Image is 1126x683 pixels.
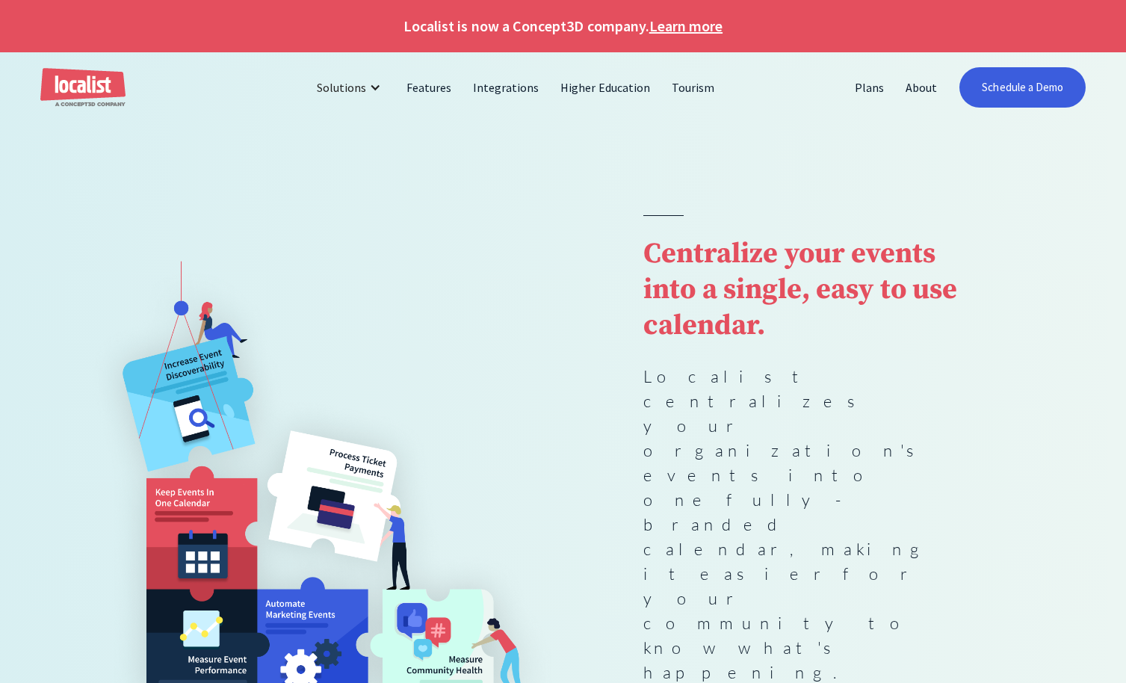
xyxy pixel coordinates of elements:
a: Plans [844,69,895,105]
a: Schedule a Demo [959,67,1086,108]
div: Solutions [317,78,366,96]
a: About [895,69,948,105]
strong: Centralize your events into a single, easy to use calendar. [643,236,957,344]
a: Tourism [661,69,726,105]
a: Learn more [649,15,723,37]
a: Integrations [463,69,550,105]
a: Higher Education [550,69,661,105]
a: home [40,68,126,108]
div: Solutions [306,69,396,105]
a: Features [396,69,463,105]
